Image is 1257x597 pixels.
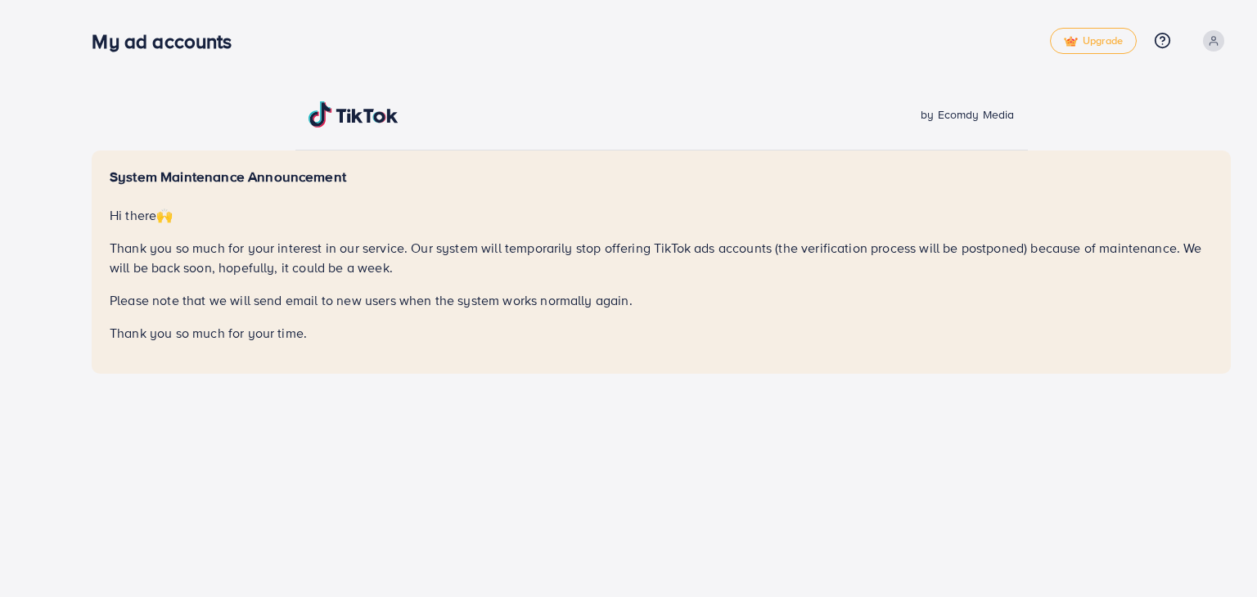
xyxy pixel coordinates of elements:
p: Thank you so much for your time. [110,323,1213,343]
span: 🙌 [156,206,173,224]
h3: My ad accounts [92,29,245,53]
h5: System Maintenance Announcement [110,168,1213,186]
p: Thank you so much for your interest in our service. Our system will temporarily stop offering Tik... [110,238,1213,277]
p: Please note that we will send email to new users when the system works normally again. [110,290,1213,310]
p: Hi there [110,205,1213,225]
img: TikTok [309,101,399,128]
a: tickUpgrade [1050,28,1137,54]
img: tick [1064,36,1078,47]
span: Upgrade [1064,35,1123,47]
span: by Ecomdy Media [921,106,1014,123]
